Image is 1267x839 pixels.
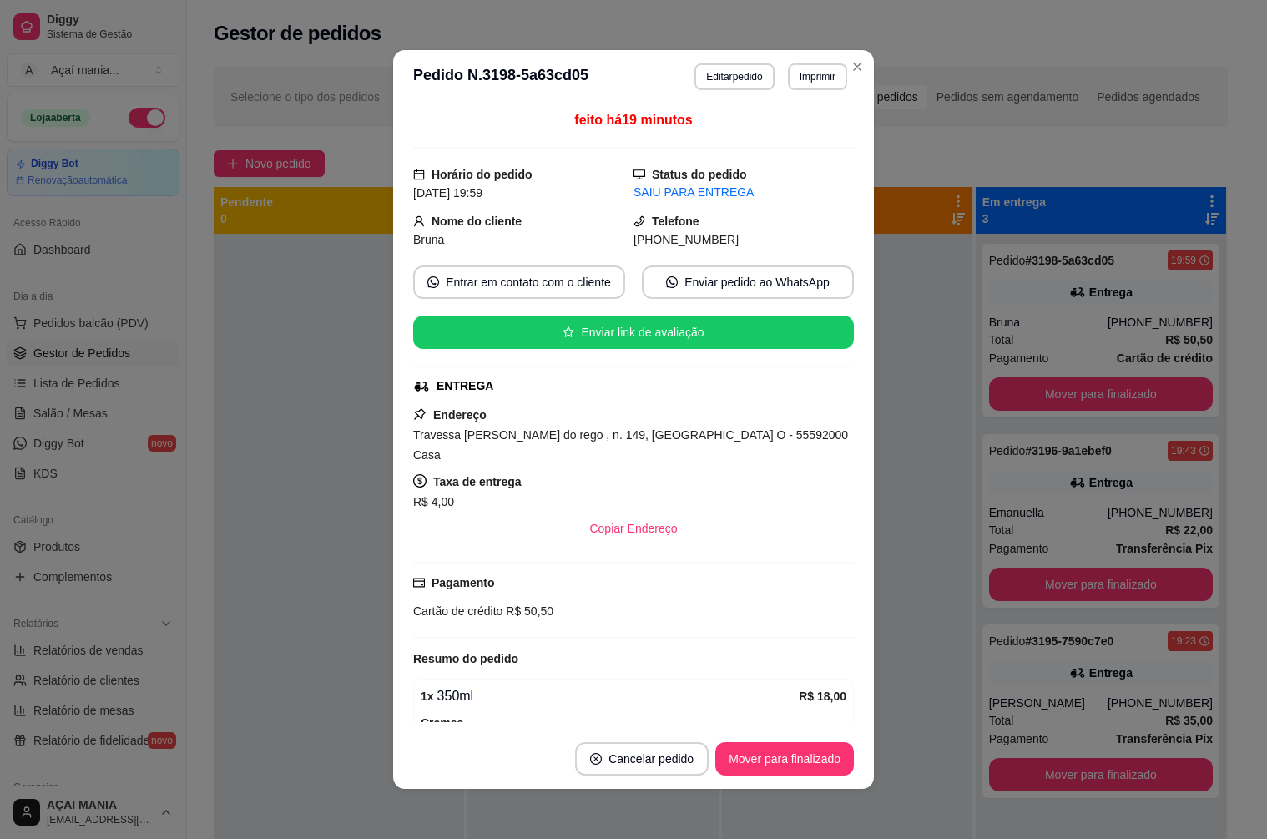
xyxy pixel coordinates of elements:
[715,742,854,776] button: Mover para finalizado
[652,168,747,181] strong: Status do pedido
[642,265,854,299] button: whats-appEnviar pedido ao WhatsApp
[413,186,482,200] span: [DATE] 19:59
[666,276,678,288] span: whats-app
[633,184,854,201] div: SAIU PARA ENTREGA
[413,63,588,90] h3: Pedido N. 3198-5a63cd05
[590,753,602,765] span: close-circle
[413,604,502,618] span: Cartão de crédito
[413,233,444,246] span: Bruna
[633,215,645,227] span: phone
[413,215,425,227] span: user
[413,265,625,299] button: whats-appEntrar em contato com o cliente
[844,53,871,80] button: Close
[432,168,533,181] strong: Horário do pedido
[413,428,848,462] span: Travessa [PERSON_NAME] do rego , n. 149, [GEOGRAPHIC_DATA] O - 55592000 Casa
[433,408,487,422] strong: Endereço
[574,113,692,127] span: feito há 19 minutos
[413,474,427,488] span: dollar
[413,169,425,180] span: calendar
[575,742,709,776] button: close-circleCancelar pedido
[421,716,463,730] strong: Cremes
[413,652,518,665] strong: Resumo do pedido
[413,407,427,421] span: pushpin
[633,233,739,246] span: [PHONE_NUMBER]
[432,576,494,589] strong: Pagamento
[576,512,690,545] button: Copiar Endereço
[421,690,434,703] strong: 1 x
[413,495,454,508] span: R$ 4,00
[563,326,574,338] span: star
[427,276,439,288] span: whats-app
[413,577,425,589] span: credit-card
[788,63,847,90] button: Imprimir
[633,169,645,180] span: desktop
[432,215,522,228] strong: Nome do cliente
[421,686,799,706] div: 350ml
[502,604,553,618] span: R$ 50,50
[437,377,493,395] div: ENTREGA
[413,316,854,349] button: starEnviar link de avaliação
[433,475,522,488] strong: Taxa de entrega
[694,63,774,90] button: Editarpedido
[652,215,699,228] strong: Telefone
[799,690,846,703] strong: R$ 18,00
